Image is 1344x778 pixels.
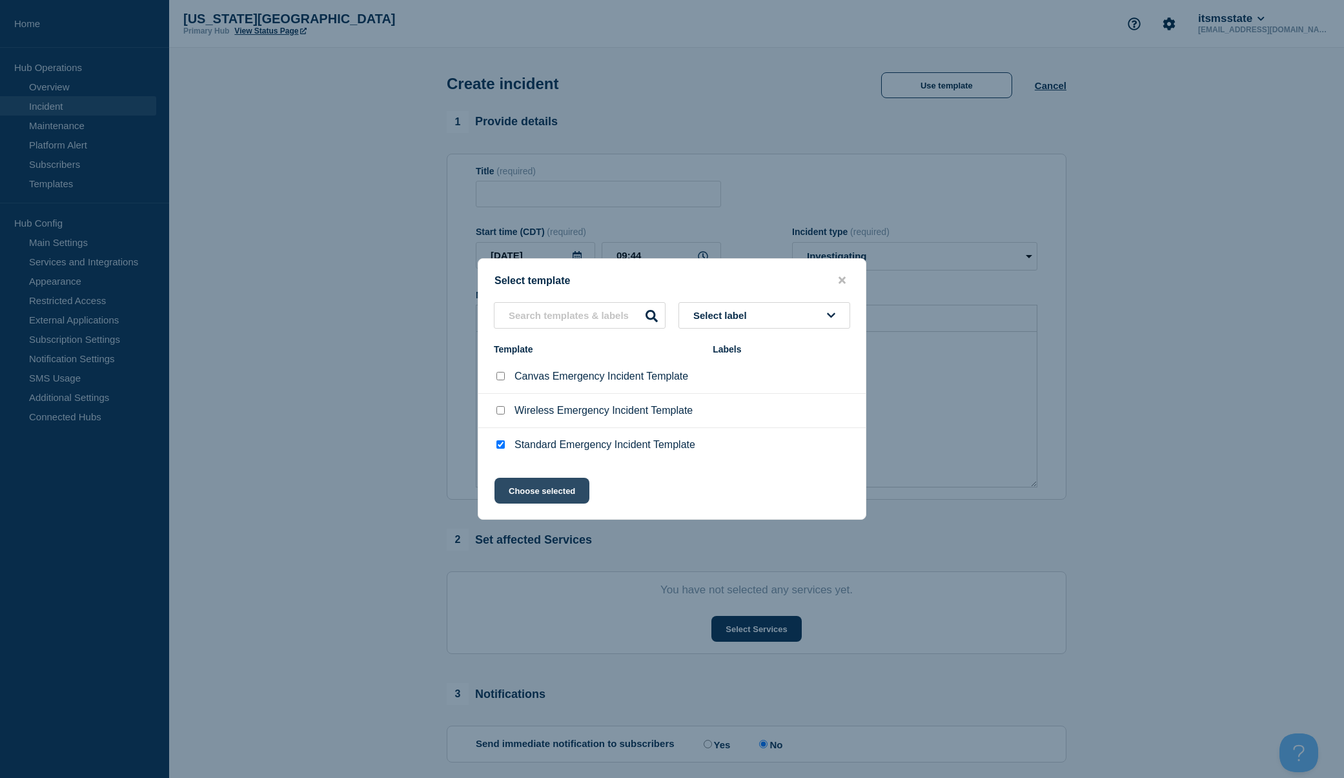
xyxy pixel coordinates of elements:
p: Canvas Emergency Incident Template [514,371,688,382]
input: Wireless Emergency Incident Template checkbox [496,406,505,415]
input: Standard Emergency Incident Template checkbox [496,440,505,449]
button: Choose selected [494,478,589,504]
div: Template [494,344,700,354]
p: Wireless Emergency Incident Template [514,405,693,416]
input: Canvas Emergency Incident Template checkbox [496,372,505,380]
div: Labels [713,344,850,354]
button: Select label [678,302,850,329]
input: Search templates & labels [494,302,666,329]
span: Select label [693,310,752,321]
div: Select template [478,274,866,287]
p: Standard Emergency Incident Template [514,439,695,451]
button: close button [835,274,850,287]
